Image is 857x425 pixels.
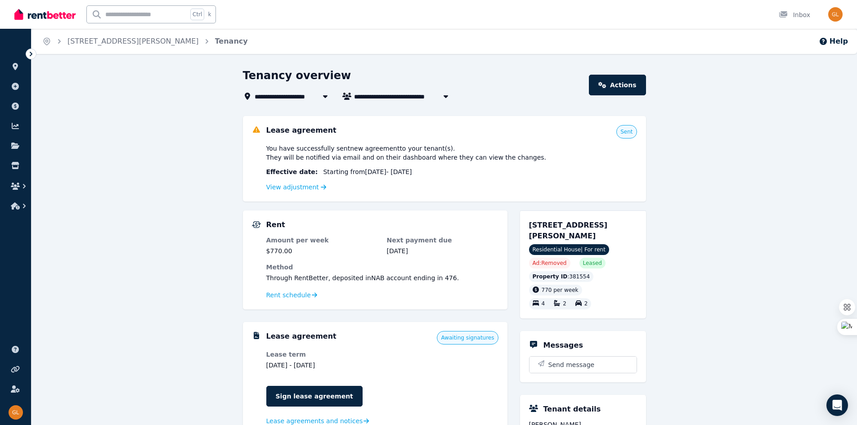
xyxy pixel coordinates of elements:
[819,36,848,47] button: Help
[323,167,412,176] span: Starting from [DATE] - [DATE]
[266,219,285,230] h5: Rent
[9,405,23,420] img: Gregory Lawless
[533,259,567,267] span: Ad: Removed
[542,287,579,293] span: 770 per week
[529,221,608,240] span: [STREET_ADDRESS][PERSON_NAME]
[215,37,248,45] a: Tenancy
[266,125,337,136] h5: Lease agreement
[266,350,378,359] dt: Lease term
[266,291,311,300] span: Rent schedule
[441,334,494,341] span: Awaiting signatures
[548,360,595,369] span: Send message
[266,263,498,272] dt: Method
[563,301,566,307] span: 2
[266,236,378,245] dt: Amount per week
[542,301,545,307] span: 4
[252,221,261,228] img: Rental Payments
[779,10,810,19] div: Inbox
[828,7,843,22] img: Gregory Lawless
[14,8,76,21] img: RentBetter
[529,357,637,373] button: Send message
[543,340,583,351] h5: Messages
[31,29,259,54] nav: Breadcrumb
[208,11,211,18] span: k
[387,236,498,245] dt: Next payment due
[584,301,588,307] span: 2
[266,386,363,407] a: Sign lease agreement
[266,361,378,370] dd: [DATE] - [DATE]
[266,291,318,300] a: Rent schedule
[533,273,568,280] span: Property ID
[266,183,327,191] a: View adjustment
[583,259,602,267] span: Leased
[826,394,848,416] div: Open Intercom Messenger
[266,274,459,282] span: Through RentBetter , deposited in NAB account ending in 476 .
[589,75,646,95] a: Actions
[266,144,547,162] span: You have successfully sent new agreement to your tenant(s) . They will be notified via email and ...
[529,244,609,255] span: Residential House | For rent
[529,271,594,282] div: : 381554
[543,404,601,415] h5: Tenant details
[620,128,633,135] span: Sent
[67,37,199,45] a: [STREET_ADDRESS][PERSON_NAME]
[266,246,378,255] dd: $770.00
[387,246,498,255] dd: [DATE]
[266,167,318,176] span: Effective date :
[190,9,204,20] span: Ctrl
[266,331,337,342] h5: Lease agreement
[243,68,351,83] h1: Tenancy overview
